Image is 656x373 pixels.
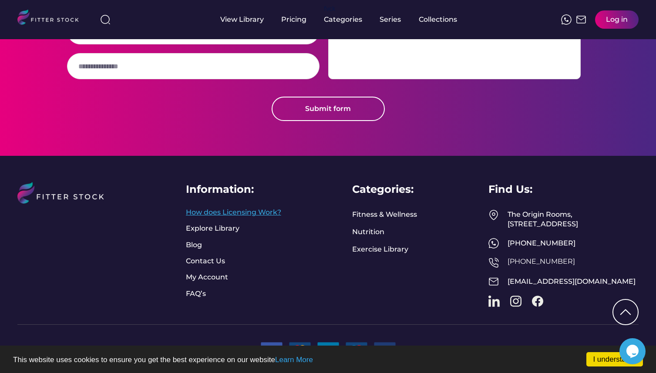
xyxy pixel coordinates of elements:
[419,15,457,24] div: Collections
[324,4,335,13] div: fvck
[220,15,264,24] div: View Library
[324,15,362,24] div: Categories
[380,15,401,24] div: Series
[586,352,643,366] a: I understand!
[576,14,586,25] img: Frame%2051.svg
[488,210,499,220] img: Frame%2049.svg
[508,257,575,265] a: [PHONE_NUMBER]
[613,300,638,324] img: Group%201000002322%20%281%29.svg
[317,342,339,356] img: 22.png
[488,238,499,249] img: meteor-icons_whatsapp%20%281%29.svg
[619,338,647,364] iframe: To enrich screen reader interactions, please activate Accessibility in Grammarly extension settings
[590,344,639,353] a: Privacy Policy
[186,256,225,266] a: Contact Us
[352,227,384,237] a: Nutrition
[17,344,254,353] a: FITTER STOCK © 2023
[488,257,499,268] img: Frame%2050.svg
[488,182,532,197] div: Find Us:
[275,356,313,364] a: Learn More
[100,14,111,25] img: search-normal%203.svg
[272,97,385,121] button: Submit form
[488,276,499,287] img: Frame%2051.svg
[17,10,86,27] img: LOGO.svg
[352,210,417,219] a: Fitness & Wellness
[289,342,311,356] img: 2.png
[186,208,281,217] a: How does Licensing Work?
[186,289,208,299] a: FAQ’s
[186,182,254,197] div: Information:
[606,15,628,24] div: Log in
[508,277,636,286] a: [EMAIL_ADDRESS][DOMAIN_NAME]
[186,240,208,250] a: Blog
[508,210,639,229] div: The Origin Rooms, [STREET_ADDRESS]
[508,239,639,248] div: [PHONE_NUMBER]
[261,342,283,356] img: 1.png
[186,272,228,282] a: My Account
[17,182,114,225] img: LOGO%20%281%29.svg
[561,14,572,25] img: meteor-icons_whatsapp%20%281%29.svg
[346,342,367,356] img: 3.png
[186,224,239,233] a: Explore Library
[513,344,581,353] a: Terms & Conditions
[352,245,408,254] a: Exercise Library
[13,356,643,363] p: This website uses cookies to ensure you get the best experience on our website
[352,182,414,197] div: Categories:
[281,15,306,24] div: Pricing
[374,342,396,356] img: 9.png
